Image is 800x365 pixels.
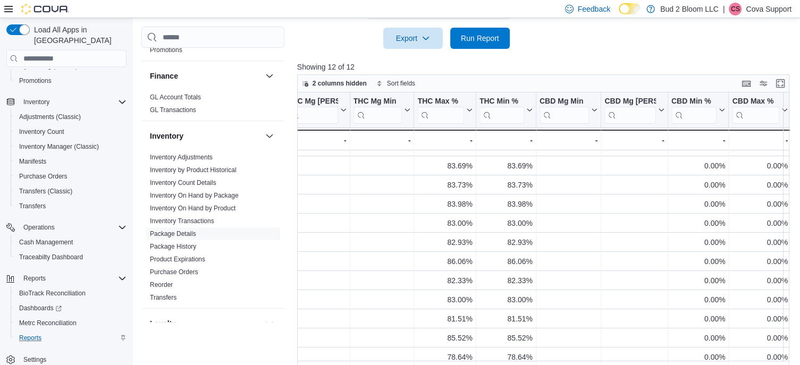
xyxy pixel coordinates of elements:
[417,332,472,345] div: 85.52%
[15,155,50,168] a: Manifests
[19,334,41,342] span: Reports
[11,301,131,316] a: Dashboards
[11,235,131,250] button: Cash Management
[479,97,532,124] button: THC Min %
[15,74,127,87] span: Promotions
[15,236,127,249] span: Cash Management
[671,351,726,364] div: 0.00%
[150,46,182,54] a: Promotions
[150,293,176,302] span: Transfers
[150,166,237,174] a: Inventory by Product Historical
[353,134,410,147] div: -
[150,131,183,141] h3: Inventory
[732,217,788,230] div: 0.00%
[150,94,201,101] a: GL Account Totals
[479,236,532,249] div: 82.93%
[19,272,50,285] button: Reports
[383,28,443,49] button: Export
[19,157,46,166] span: Manifests
[732,351,788,364] div: 0.00%
[479,160,532,173] div: 83.69%
[11,199,131,214] button: Transfers
[732,275,788,287] div: 0.00%
[150,71,178,81] h3: Finance
[732,236,788,249] div: 0.00%
[15,140,103,153] a: Inventory Manager (Classic)
[619,3,641,14] input: Dark Mode
[479,179,532,192] div: 83.73%
[353,97,410,124] button: THC Mg Min
[15,140,127,153] span: Inventory Manager (Classic)
[263,70,276,82] button: Finance
[19,319,77,327] span: Metrc Reconciliation
[150,217,214,225] a: Inventory Transactions
[578,4,610,14] span: Feedback
[732,256,788,268] div: 0.00%
[479,97,524,107] div: THC Min %
[479,134,532,147] div: -
[732,313,788,326] div: 0.00%
[150,179,216,186] a: Inventory Count Details
[390,28,436,49] span: Export
[150,217,214,225] span: Inventory Transactions
[150,131,261,141] button: Inventory
[671,160,726,173] div: 0.00%
[417,160,472,173] div: 83.69%
[150,71,261,81] button: Finance
[417,313,472,326] div: 81.51%
[774,77,787,90] button: Enter fullscreen
[604,97,664,124] button: CBD Mg [PERSON_NAME]
[15,125,127,138] span: Inventory Count
[746,3,791,15] p: Cova Support
[671,134,725,147] div: -
[417,97,472,124] button: THC Max %
[539,134,597,147] div: -
[417,179,472,192] div: 83.73%
[287,97,338,107] div: THC Mg [PERSON_NAME]
[150,318,176,329] h3: Loyalty
[15,170,72,183] a: Purchase Orders
[15,287,90,300] a: BioTrack Reconciliation
[19,289,86,298] span: BioTrack Reconciliation
[15,111,127,123] span: Adjustments (Classic)
[11,250,131,265] button: Traceabilty Dashboard
[479,351,532,364] div: 78.64%
[11,154,131,169] button: Manifests
[19,221,127,234] span: Operations
[732,179,788,192] div: 0.00%
[671,236,726,249] div: 0.00%
[19,142,99,151] span: Inventory Manager (Classic)
[19,172,68,181] span: Purchase Orders
[15,185,77,198] a: Transfers (Classic)
[19,253,83,261] span: Traceabilty Dashboard
[150,230,196,237] a: Package Details
[671,179,726,192] div: 0.00%
[417,236,472,249] div: 82.93%
[671,294,726,307] div: 0.00%
[150,268,198,276] span: Purchase Orders
[287,97,338,124] div: THC Mg Max
[15,302,127,315] span: Dashboards
[15,155,127,168] span: Manifests
[150,281,173,289] span: Reorder
[15,170,127,183] span: Purchase Orders
[11,124,131,139] button: Inventory Count
[732,97,779,107] div: CBD Max %
[2,95,131,109] button: Inventory
[417,134,472,147] div: -
[11,184,131,199] button: Transfers (Classic)
[11,139,131,154] button: Inventory Manager (Classic)
[417,97,464,124] div: THC Max %
[479,198,532,211] div: 83.98%
[19,96,127,108] span: Inventory
[450,28,510,49] button: Run Report
[732,332,788,345] div: 0.00%
[15,317,81,329] a: Metrc Reconciliation
[671,97,717,124] div: CBD Min %
[19,128,64,136] span: Inventory Count
[11,73,131,88] button: Promotions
